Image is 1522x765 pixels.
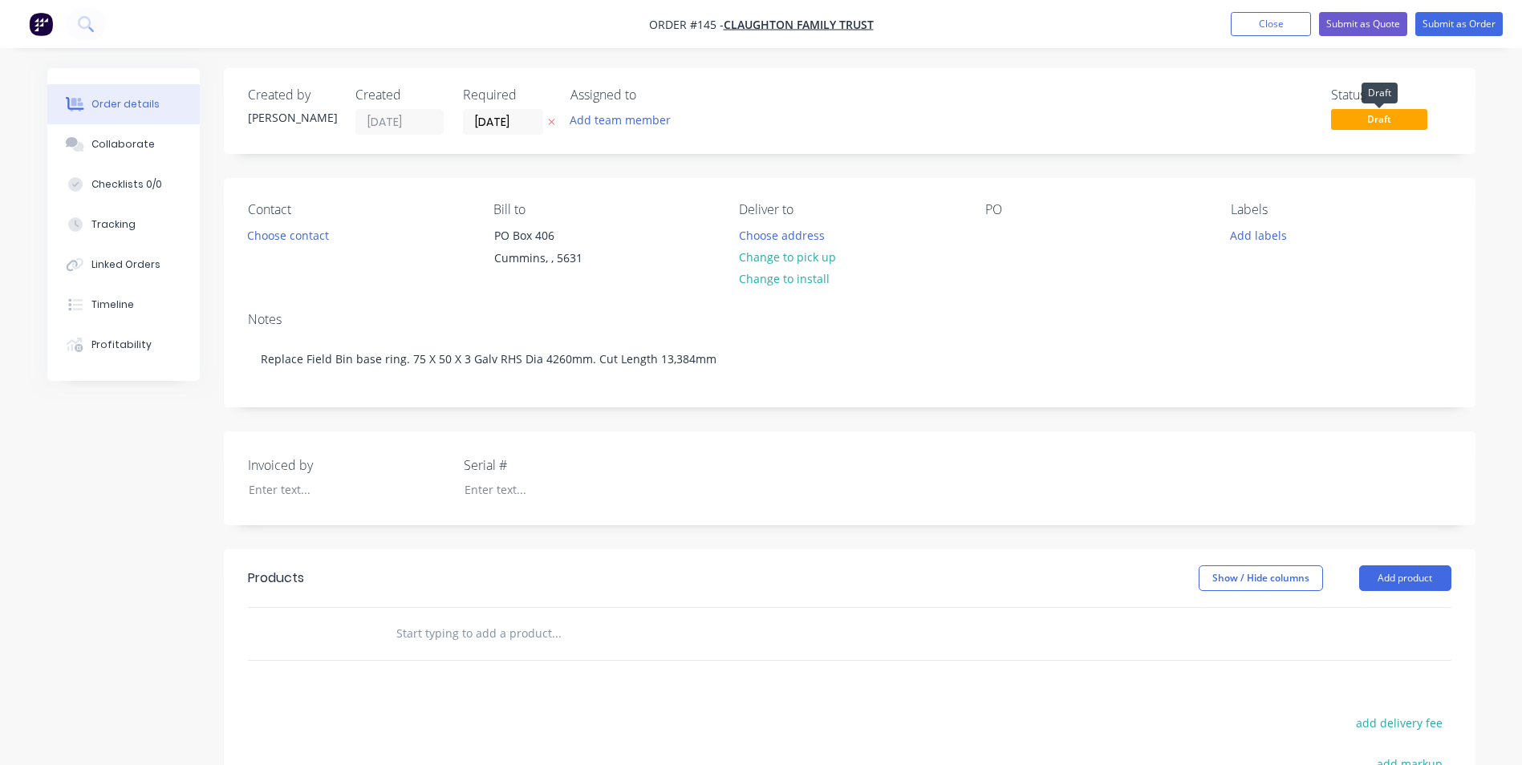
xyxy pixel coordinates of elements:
a: Claughton Family Trust [724,17,874,32]
button: Close [1231,12,1311,36]
span: Order #145 - [649,17,724,32]
div: Bill to [493,202,713,217]
button: Collaborate [47,124,200,164]
button: Change to pick up [730,246,844,268]
button: Choose address [730,224,833,245]
div: Timeline [91,297,134,312]
div: Notes [248,312,1451,327]
button: Tracking [47,204,200,245]
div: Required [463,87,551,103]
div: Profitability [91,338,152,352]
div: PO Box 406Cummins, , 5631 [481,224,641,275]
div: Assigned to [570,87,731,103]
button: Change to install [730,268,838,289]
button: Order details [47,84,200,124]
label: Invoiced by [248,455,448,475]
div: Draft [1362,83,1398,103]
div: Labels [1231,202,1451,217]
span: Draft [1331,109,1427,129]
label: Serial # [464,455,664,475]
button: Add product [1359,565,1451,591]
div: Contact [248,202,468,217]
div: Order details [91,97,160,111]
button: Add labels [1222,224,1296,245]
div: Created by [248,87,336,103]
button: Timeline [47,285,200,325]
div: Linked Orders [91,257,160,272]
div: Created [355,87,444,103]
div: PO Box 406 [494,225,627,247]
button: Checklists 0/0 [47,164,200,204]
input: Start typing to add a product... [396,617,716,650]
div: PO [985,202,1205,217]
div: [PERSON_NAME] [248,109,336,126]
div: Deliver to [739,202,959,217]
button: Add team member [561,109,679,131]
div: Cummins, , 5631 [494,247,627,269]
button: Show / Hide columns [1199,565,1323,591]
button: Choose contact [238,224,337,245]
img: Factory [29,12,53,36]
div: Collaborate [91,137,155,152]
div: Checklists 0/0 [91,177,162,192]
div: Tracking [91,217,136,232]
div: Status [1331,87,1451,103]
button: Submit as Quote [1319,12,1407,36]
button: Add team member [570,109,680,131]
button: Profitability [47,325,200,365]
button: Submit as Order [1415,12,1503,36]
button: Linked Orders [47,245,200,285]
div: Products [248,569,304,588]
button: add delivery fee [1348,712,1451,734]
div: Replace Field Bin base ring. 75 X 50 X 3 Galv RHS Dia 4260mm. Cut Length 13,384mm [248,334,1451,383]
